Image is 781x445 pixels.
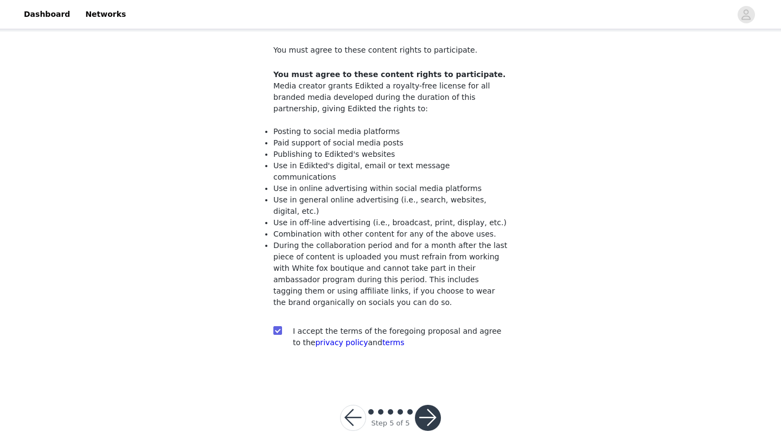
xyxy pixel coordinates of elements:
p: Media creator grants Edikted a royalty-free license for all branded media developed during the du... [273,80,508,115]
li: Use in Edikted's digital, email or text message communications [273,160,508,183]
li: Use in online advertising within social media platforms [273,183,508,194]
li: During the collaboration period and for a month after the last piece of content is uploaded you m... [273,240,508,308]
div: avatar [741,6,751,23]
li: Publishing to Edikted's websites [273,149,508,160]
li: Posting to social media platforms [273,126,508,137]
p: You must agree to these content rights to participate. [273,44,508,56]
div: Step 5 of 5 [371,418,409,429]
a: Networks [79,2,132,27]
li: Use in general online advertising (i.e., search, websites, digital, etc.) [273,194,508,217]
strong: You must agree to these content rights to participate. [273,70,505,79]
a: Dashboard [17,2,76,27]
li: Paid support of social media posts [273,137,508,149]
li: Combination with other content for any of the above uses. [273,228,508,240]
a: privacy policy [315,338,368,347]
span: I accept the terms of the foregoing proposal and agree to the and [293,327,501,347]
li: Use in off-line advertising (i.e., broadcast, print, display, etc.) [273,217,508,228]
a: terms [382,338,405,347]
